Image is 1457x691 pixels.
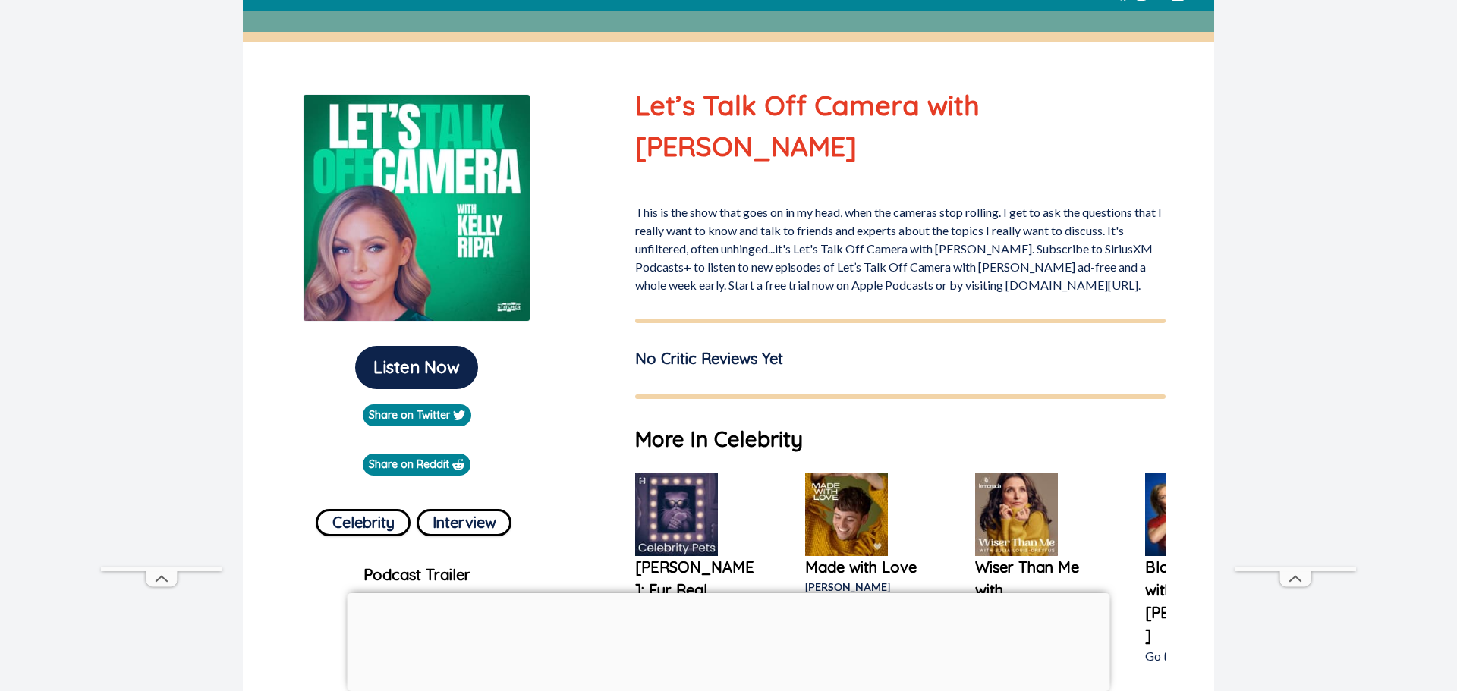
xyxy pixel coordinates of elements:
p: Podcast Trailer [255,564,579,586]
p: Let’s Talk Off Camera with [PERSON_NAME] [635,85,1166,167]
iframe: Advertisement [101,112,222,567]
a: Share on Twitter [363,404,471,426]
button: Listen Now [355,346,478,389]
img: Wiser Than Me with Julia Louis-Dreyfus [975,473,1058,556]
a: [PERSON_NAME]: Fur Real Stories [635,556,757,624]
iframe: Advertisement [348,593,1110,687]
p: Go to Podcast [1145,647,1267,665]
iframe: Advertisement [1235,112,1356,567]
p: [PERSON_NAME] [805,579,927,595]
img: Blah Blah Blah with Katee Sackhoff [1145,473,1228,556]
button: Celebrity [316,509,411,536]
img: Celebrity Pets: Fur Real Stories [635,473,718,556]
h1: No Critic Reviews Yet [635,347,783,370]
h1: More In Celebrity [635,423,1166,455]
a: Blah Blah Blah with [PERSON_NAME] [1145,556,1267,647]
a: Wiser Than Me with [PERSON_NAME] [975,556,1097,647]
a: Celebrity [316,503,411,536]
a: Share on Reddit [363,454,470,476]
img: Let’s Talk Off Camera with Kelly Ripa [303,94,530,322]
a: Interview [417,503,511,536]
img: Made with Love [805,473,888,556]
p: This is the show that goes on in my head, when the cameras stop rolling. I get to ask the questio... [635,197,1166,294]
button: Interview [417,509,511,536]
a: Made with Love [805,556,927,579]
